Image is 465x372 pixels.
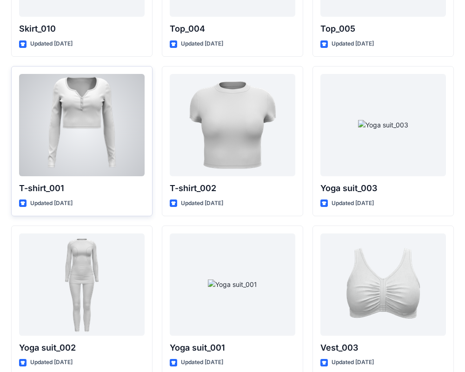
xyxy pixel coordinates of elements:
[170,341,295,354] p: Yoga suit_001
[181,39,223,49] p: Updated [DATE]
[30,39,73,49] p: Updated [DATE]
[19,341,145,354] p: Yoga suit_002
[332,199,374,208] p: Updated [DATE]
[332,39,374,49] p: Updated [DATE]
[30,199,73,208] p: Updated [DATE]
[170,74,295,176] a: T-shirt_002
[19,22,145,35] p: Skirt_010
[19,182,145,195] p: T-shirt_001
[320,74,446,176] a: Yoga suit_003
[181,358,223,367] p: Updated [DATE]
[320,341,446,354] p: Vest_003
[30,358,73,367] p: Updated [DATE]
[170,182,295,195] p: T-shirt_002
[320,233,446,336] a: Vest_003
[181,199,223,208] p: Updated [DATE]
[19,233,145,336] a: Yoga suit_002
[170,22,295,35] p: Top_004
[170,233,295,336] a: Yoga suit_001
[320,22,446,35] p: Top_005
[19,74,145,176] a: T-shirt_001
[320,182,446,195] p: Yoga suit_003
[332,358,374,367] p: Updated [DATE]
